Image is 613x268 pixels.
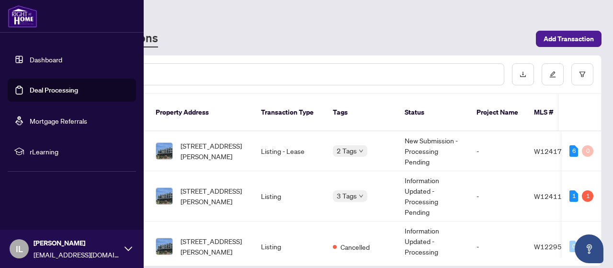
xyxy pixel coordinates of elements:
[253,131,325,171] td: Listing - Lease
[579,71,586,78] span: filter
[181,236,246,257] span: [STREET_ADDRESS][PERSON_NAME]
[549,71,556,78] span: edit
[397,171,469,221] td: Information Updated - Processing Pending
[520,71,526,78] span: download
[156,238,172,255] img: thumbnail-img
[253,94,325,131] th: Transaction Type
[181,186,246,207] span: [STREET_ADDRESS][PERSON_NAME]
[30,55,62,64] a: Dashboard
[536,31,602,47] button: Add Transaction
[359,149,363,153] span: down
[156,188,172,204] img: thumbnail-img
[397,94,469,131] th: Status
[582,190,593,202] div: 1
[30,117,87,125] a: Mortgage Referrals
[397,131,469,171] td: New Submission - Processing Pending
[341,242,370,252] span: Cancelled
[337,145,357,156] span: 2 Tags
[8,5,37,28] img: logo
[575,234,603,263] button: Open asap
[534,242,575,251] span: W12295862
[544,31,594,47] span: Add Transaction
[571,63,593,85] button: filter
[325,94,397,131] th: Tags
[526,94,584,131] th: MLS #
[534,147,575,155] span: W12417088
[569,241,578,252] div: 0
[542,63,564,85] button: edit
[569,190,578,202] div: 1
[34,238,120,248] span: [PERSON_NAME]
[512,63,534,85] button: download
[582,145,593,157] div: 0
[469,171,526,221] td: -
[337,190,357,201] span: 3 Tags
[34,249,120,260] span: [EMAIL_ADDRESS][DOMAIN_NAME]
[148,94,253,131] th: Property Address
[156,143,172,159] img: thumbnail-img
[359,194,363,198] span: down
[30,146,129,157] span: rLearning
[16,242,23,256] span: IL
[181,140,246,162] span: [STREET_ADDRESS][PERSON_NAME]
[30,86,78,94] a: Deal Processing
[569,145,578,157] div: 6
[469,131,526,171] td: -
[253,171,325,221] td: Listing
[534,192,575,200] span: W12411361
[469,94,526,131] th: Project Name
